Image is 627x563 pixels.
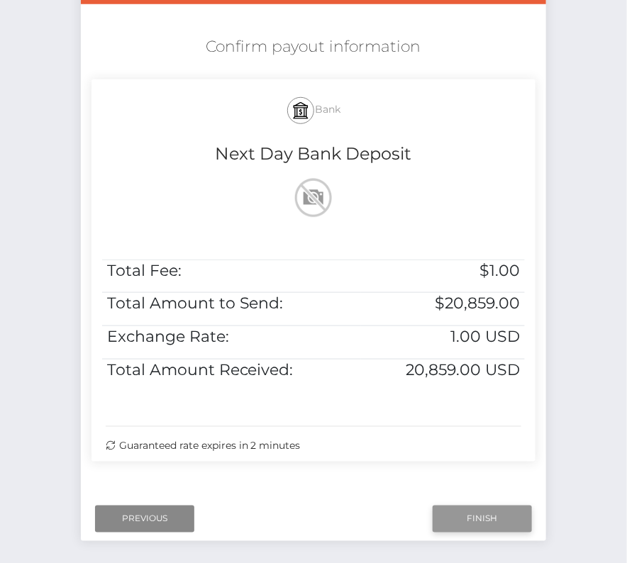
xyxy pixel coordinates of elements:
h5: $1.00 [366,260,520,282]
h5: Bank [102,90,526,131]
h4: Next Day Bank Deposit [102,142,526,167]
h5: Total Fee: [107,260,357,282]
input: Finish [433,506,532,533]
h5: $20,859.00 [366,293,520,315]
h5: 1.00 USD [366,326,520,348]
div: Guaranteed rate expires in 2 minutes [106,438,522,453]
input: Previous [95,506,194,533]
h5: Total Amount to Send: [107,293,357,315]
img: bank.svg [292,102,309,119]
img: wMhJQYtZFAryAAAAABJRU5ErkJggg== [291,175,336,221]
h5: Confirm payout information [91,36,536,58]
h5: Total Amount Received: [107,359,357,381]
h5: Exchange Rate: [107,326,357,348]
h5: 20,859.00 USD [366,359,520,381]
